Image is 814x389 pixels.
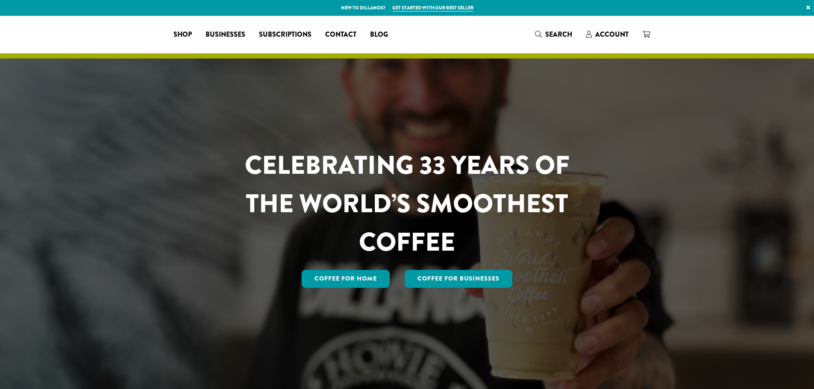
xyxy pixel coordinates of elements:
h1: CELEBRATING 33 YEARS OF THE WORLD’S SMOOTHEST COFFEE [220,146,595,261]
span: Search [545,29,572,39]
span: Blog [370,29,388,40]
a: Shop [167,28,199,41]
span: Account [595,29,629,39]
a: Search [528,27,579,41]
a: Coffee For Businesses [405,270,512,288]
a: Coffee for Home [302,270,390,288]
span: Businesses [206,29,245,40]
span: Shop [173,29,192,40]
span: Contact [325,29,356,40]
span: Subscriptions [259,29,311,40]
a: Get started with our best seller [392,4,473,12]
